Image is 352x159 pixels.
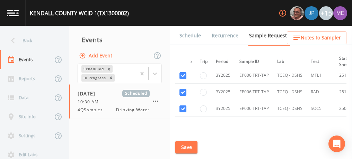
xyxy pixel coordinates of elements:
button: Notes to Sampler [287,31,346,44]
a: Sample Requests [248,26,290,46]
span: Notes to Sampler [301,34,341,42]
span: Drinking Water [116,107,150,113]
td: 3Y2025 [212,100,235,117]
th: Sample ID [235,51,273,72]
td: TCEQ - DSHS [273,67,307,84]
span: 10:30 AM [78,99,103,105]
td: TCEQ - DSHS [273,117,307,157]
th: Trip [196,51,212,72]
img: e2d790fa78825a4bb76dcb6ab311d44c [290,6,304,20]
th: Lab [273,51,307,72]
td: TCEQ - DSHS [273,100,307,117]
span: [DATE] [78,90,100,97]
img: logo [7,10,19,16]
a: [DATE]Scheduled10:30 AM4QSamplesDrinking Water [69,84,170,119]
div: Open Intercom Messenger [328,135,345,152]
td: 3Y2025 [212,84,235,100]
button: Save [175,141,197,154]
td: EP006 TRT-TAP [235,67,273,84]
div: +15 [319,6,333,20]
th: Test [307,51,335,72]
div: Events [69,31,170,48]
a: Forms [178,45,195,65]
div: KENDALL COUNTY WCID 1 (TX1300002) [30,9,129,17]
td: 9Y2025 [212,117,235,157]
td: EP006 TRT-TAP [235,84,273,100]
td: TCEQ - DSHS [273,84,307,100]
td: MTL1 [307,67,335,84]
td: EP005 TRT-TAP [235,117,273,157]
a: COC Details [299,26,328,45]
button: Add Event [78,49,115,62]
div: Remove Scheduled [105,65,113,73]
a: Recurrence [211,26,239,45]
td: 3Y2025 [212,67,235,84]
div: Mike Franklin [290,6,304,20]
th: Period [212,51,235,72]
span: 4QSamples [78,107,107,113]
div: Scheduled [81,65,105,73]
img: d4d65db7c401dd99d63b7ad86343d265 [333,6,347,20]
div: Joshua gere Paul [304,6,319,20]
a: Schedule [178,26,202,45]
span: Scheduled [122,90,150,97]
td: EP006 TRT-TAP [235,100,273,117]
div: In Progress [81,74,107,82]
td: SOC5 [307,100,335,117]
div: Remove In Progress [107,74,115,82]
img: 41241ef155101aa6d92a04480b0d0000 [305,6,318,20]
td: 1041 [307,117,335,157]
td: RAD [307,84,335,100]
